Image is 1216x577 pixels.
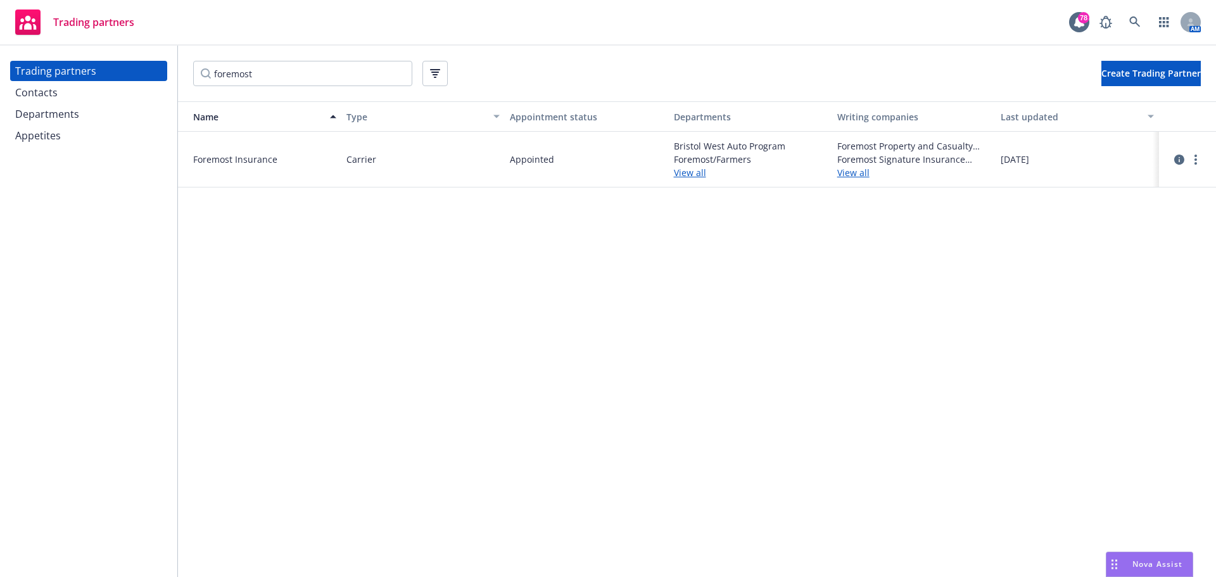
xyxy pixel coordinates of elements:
a: Contacts [10,82,167,103]
span: [DATE] [1001,153,1029,166]
button: Name [178,101,341,132]
div: Drag to move [1106,552,1122,576]
div: Departments [674,110,827,124]
div: Appetites [15,125,61,146]
button: Writing companies [832,101,996,132]
span: Trading partners [53,17,134,27]
a: View all [837,166,991,179]
div: Type [346,110,486,124]
input: Filter by keyword... [193,61,412,86]
button: Appointment status [505,101,668,132]
span: Bristol West Auto Program [674,139,827,153]
a: Report a Bug [1093,10,1118,35]
div: Appointment status [510,110,663,124]
div: Name [183,110,322,124]
a: View all [674,166,827,179]
span: Nova Assist [1132,559,1182,569]
a: Appetites [10,125,167,146]
span: Foremost Property and Casualty Insurance Company [837,139,991,153]
div: 78 [1078,12,1089,23]
div: Contacts [15,82,58,103]
button: Type [341,101,505,132]
span: Appointed [510,153,554,166]
div: Writing companies [837,110,991,124]
a: Departments [10,104,167,124]
span: Create Trading Partner [1101,67,1201,79]
div: Departments [15,104,79,124]
span: Foremost/Farmers [674,153,827,166]
button: Nova Assist [1106,552,1193,577]
a: more [1188,152,1203,167]
div: Last updated [1001,110,1140,124]
button: Create Trading Partner [1101,61,1201,86]
a: circleInformation [1172,152,1187,167]
span: Foremost Signature Insurance Company [837,153,991,166]
span: Foremost Insurance [193,153,336,166]
a: Search [1122,10,1148,35]
span: Carrier [346,153,376,166]
a: Trading partners [10,4,139,40]
button: Last updated [996,101,1159,132]
a: Switch app [1151,10,1177,35]
a: Trading partners [10,61,167,81]
button: Departments [669,101,832,132]
div: Trading partners [15,61,96,81]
